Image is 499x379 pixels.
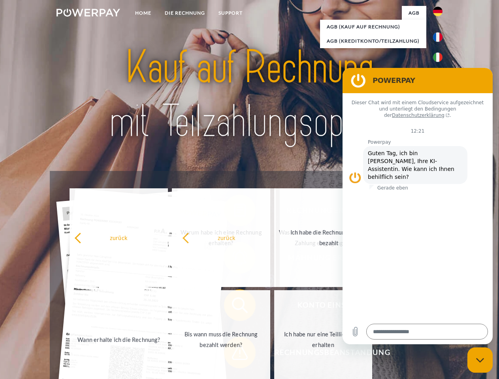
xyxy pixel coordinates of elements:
a: AGB (Kauf auf Rechnung) [320,20,426,34]
img: title-powerpay_de.svg [75,38,424,151]
img: fr [433,32,443,42]
a: DIE RECHNUNG [158,6,212,20]
a: agb [402,6,426,20]
iframe: Schaltfläche zum Öffnen des Messaging-Fensters; Konversation läuft [467,347,493,373]
div: zurück [182,232,271,243]
a: Home [128,6,158,20]
div: Wann erhalte ich die Rechnung? [74,334,163,345]
img: de [433,7,443,16]
div: Ich habe die Rechnung bereits bezahlt [284,227,373,248]
img: it [433,53,443,62]
a: AGB (Kreditkonto/Teilzahlung) [320,34,426,48]
iframe: Messaging-Fenster [343,68,493,344]
div: Bis wann muss die Rechnung bezahlt werden? [177,329,266,350]
div: zurück [74,232,163,243]
a: SUPPORT [212,6,249,20]
img: logo-powerpay-white.svg [56,9,120,17]
div: Ich habe nur eine Teillieferung erhalten [279,329,368,350]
